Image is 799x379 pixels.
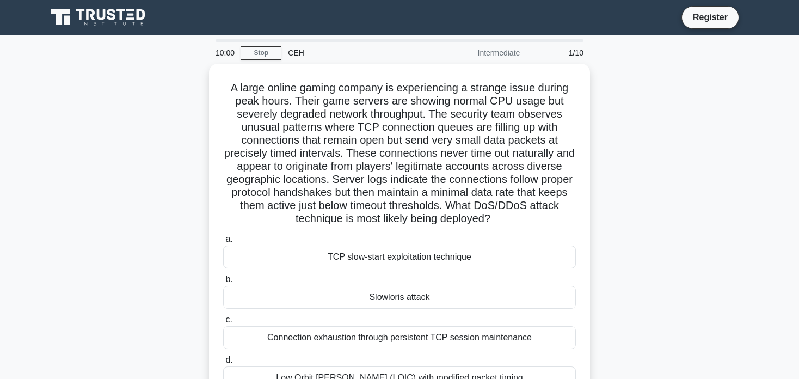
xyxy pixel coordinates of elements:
[222,81,577,226] h5: A large online gaming company is experiencing a strange issue during peak hours. Their game serve...
[225,355,232,364] span: d.
[223,246,576,268] div: TCP slow-start exploitation technique
[686,10,734,24] a: Register
[241,46,281,60] a: Stop
[225,234,232,243] span: a.
[223,326,576,349] div: Connection exhaustion through persistent TCP session maintenance
[526,42,590,64] div: 1/10
[209,42,241,64] div: 10:00
[431,42,526,64] div: Intermediate
[281,42,431,64] div: CEH
[223,286,576,309] div: Slowloris attack
[225,274,232,284] span: b.
[225,315,232,324] span: c.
